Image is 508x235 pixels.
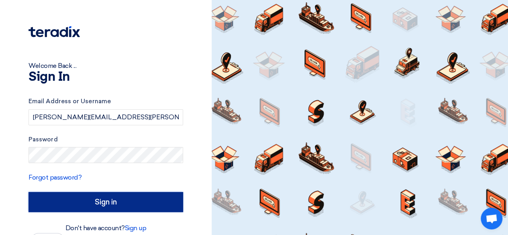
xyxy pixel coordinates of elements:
[29,61,183,71] div: Welcome Back ...
[29,192,183,212] input: Sign in
[29,109,183,125] input: Enter your business email or username
[29,97,183,106] label: Email Address or Username
[29,174,82,181] a: Forgot password?
[29,223,183,233] div: Don't have account?
[125,224,147,232] a: Sign up
[29,26,80,37] img: Teradix logo
[29,135,183,144] label: Password
[481,208,502,229] div: Open chat
[29,71,183,84] h1: Sign In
